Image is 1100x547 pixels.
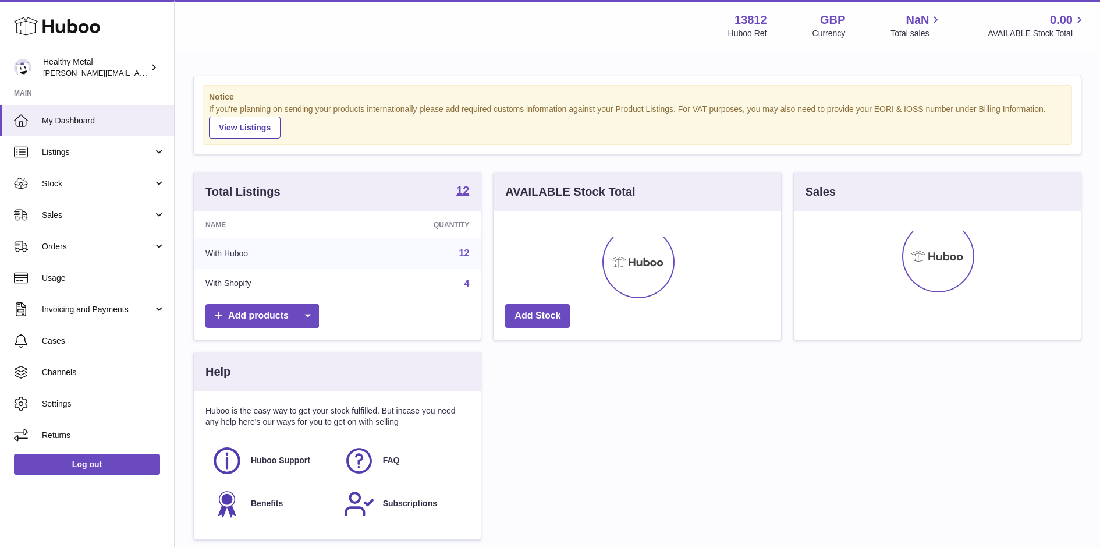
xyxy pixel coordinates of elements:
[42,210,153,221] span: Sales
[349,211,481,238] th: Quantity
[205,184,281,200] h3: Total Listings
[988,12,1086,39] a: 0.00 AVAILABLE Stock Total
[42,430,165,441] span: Returns
[42,398,165,410] span: Settings
[211,488,332,520] a: Benefits
[383,455,400,466] span: FAQ
[42,115,165,126] span: My Dashboard
[205,364,230,380] h3: Help
[1050,12,1073,28] span: 0.00
[251,498,283,509] span: Benefits
[890,28,942,39] span: Total sales
[505,304,570,328] a: Add Stock
[42,336,165,347] span: Cases
[812,28,846,39] div: Currency
[43,68,233,77] span: [PERSON_NAME][EMAIL_ADDRESS][DOMAIN_NAME]
[42,367,165,378] span: Channels
[14,59,31,76] img: jose@healthy-metal.com
[906,12,929,28] span: NaN
[806,184,836,200] h3: Sales
[205,304,319,328] a: Add products
[456,185,469,196] strong: 12
[728,28,767,39] div: Huboo Ref
[209,91,1066,103] strong: Notice
[209,117,281,139] a: View Listings
[42,147,153,158] span: Listings
[734,12,767,28] strong: 13812
[42,304,153,315] span: Invoicing and Payments
[194,269,349,299] td: With Shopify
[194,238,349,269] td: With Huboo
[251,455,310,466] span: Huboo Support
[343,445,464,477] a: FAQ
[14,454,160,475] a: Log out
[505,184,635,200] h3: AVAILABLE Stock Total
[42,273,165,284] span: Usage
[383,498,437,509] span: Subscriptions
[459,248,470,258] a: 12
[988,28,1086,39] span: AVAILABLE Stock Total
[820,12,845,28] strong: GBP
[194,211,349,238] th: Name
[209,104,1066,139] div: If you're planning on sending your products internationally please add required customs informati...
[42,241,153,252] span: Orders
[456,185,469,199] a: 12
[211,445,332,477] a: Huboo Support
[205,405,469,428] p: Huboo is the easy way to get your stock fulfilled. But incase you need any help here's our ways f...
[464,278,469,288] a: 4
[42,178,153,189] span: Stock
[43,57,148,79] div: Healthy Metal
[343,488,464,520] a: Subscriptions
[890,12,942,39] a: NaN Total sales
